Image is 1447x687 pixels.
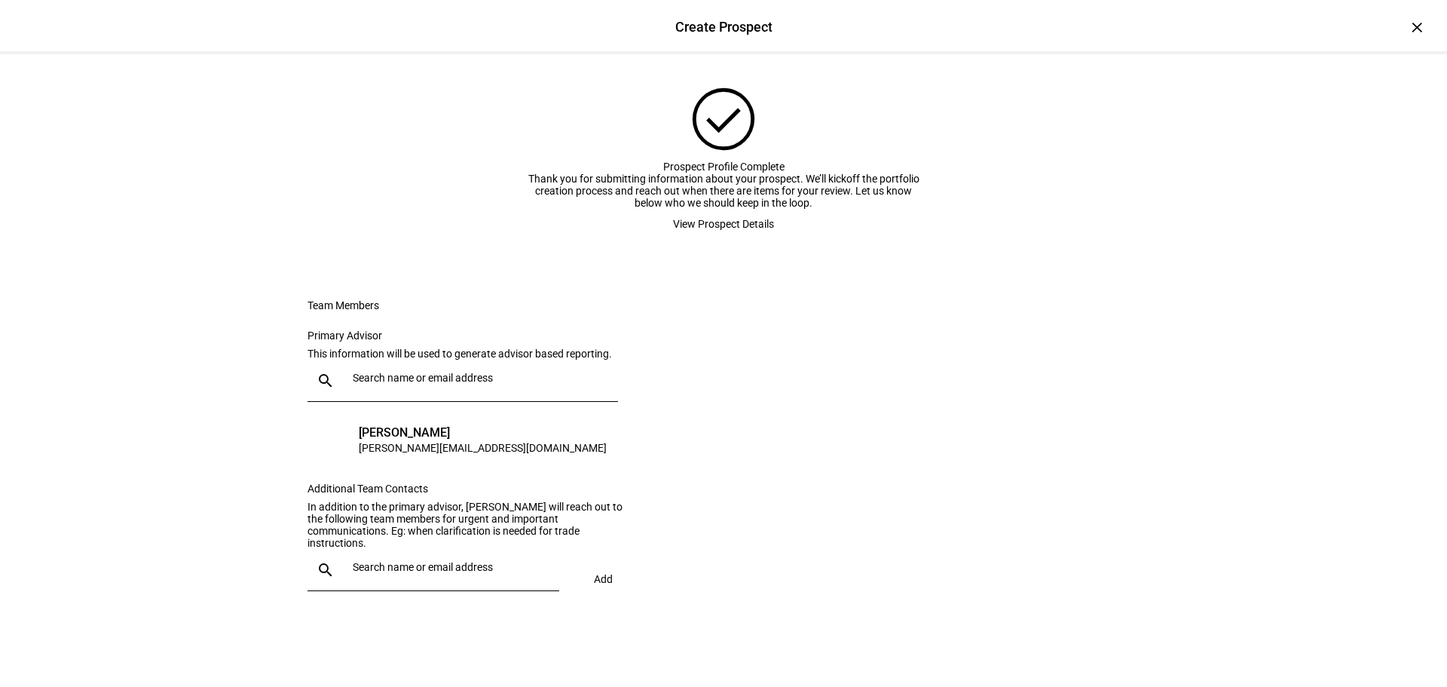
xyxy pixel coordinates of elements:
mat-icon: check_circle [684,80,763,158]
div: In addition to the primary advisor, [PERSON_NAME] will reach out to the following team members fo... [307,501,636,549]
div: Primary Advisor [307,330,636,342]
div: × [1405,15,1429,39]
mat-icon: search [307,372,344,390]
input: Search name or email address [353,372,612,384]
span: View Prospect Details [673,209,774,239]
div: This information will be used to generate advisor based reporting. [307,348,636,360]
div: OO [317,425,347,455]
mat-icon: search [307,561,344,579]
div: Team Members [307,299,723,311]
div: Additional Team Contacts [307,483,636,495]
button: View Prospect Details [655,209,792,239]
input: Search name or email address [353,561,553,573]
div: Prospect Profile Complete [528,161,919,173]
div: Thank you for submitting information about your prospect. We’ll kickoff the portfolio creation pr... [528,173,919,209]
div: [PERSON_NAME][EMAIL_ADDRESS][DOMAIN_NAME] [359,440,607,455]
div: [PERSON_NAME] [359,425,607,440]
div: Create Prospect [675,17,772,37]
